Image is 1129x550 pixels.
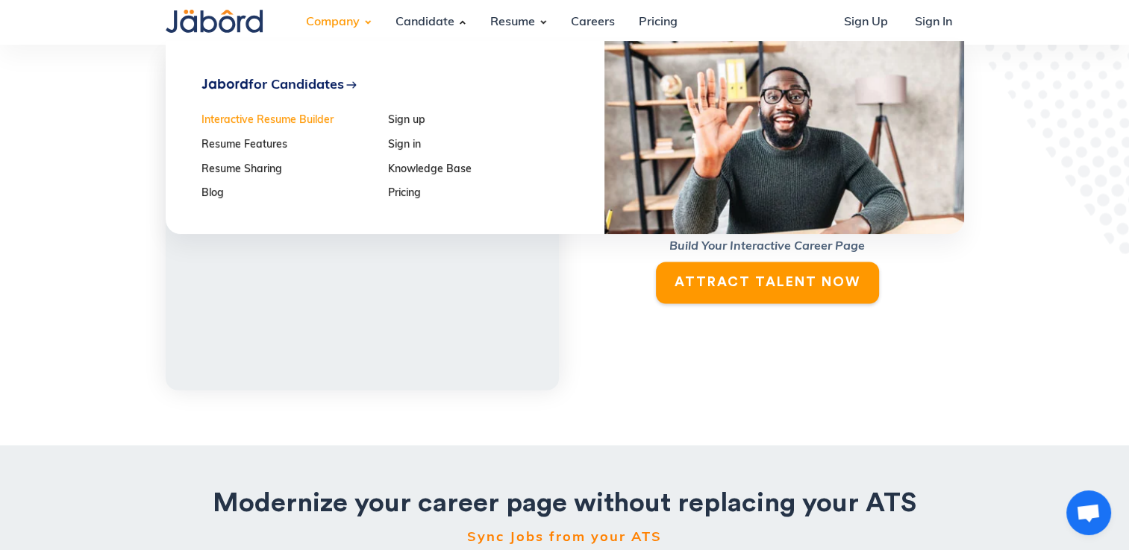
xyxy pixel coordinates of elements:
[388,139,565,152] a: Sign in
[559,2,627,42] a: Careers
[384,2,466,42] div: Candidate
[166,528,964,549] h6: Sync Jobs from your ATS
[166,10,263,33] img: Jabord Candidate
[902,2,963,42] a: Sign In
[675,275,860,288] strong: ATTRACT TALENT NOW
[478,2,547,42] div: Resume
[201,75,248,92] span: Jabord
[294,2,372,42] div: Company
[166,41,964,234] nav: Candidate
[656,262,879,303] a: ATTRACT TALENT NOW
[201,164,378,177] a: Resume Sharing
[388,164,565,177] a: Knowledge Base
[388,188,565,200] a: Pricing
[831,2,899,42] a: Sign Up
[201,77,344,92] div: for Candidates
[669,241,865,253] strong: Build Your Interactive Career Page
[201,139,378,152] a: Resume Features
[388,115,565,127] a: Sign up
[201,77,565,92] a: Jabordfor Candidateseast
[1066,490,1111,535] div: Open chat
[166,38,559,476] iframe: Video Job Postings
[345,79,357,91] div: east
[166,490,964,516] h2: Modernize your career page without replacing your ATS
[604,41,964,234] img: Candidate Signup
[627,2,689,42] a: Pricing
[201,188,378,200] a: Blog
[201,115,378,127] a: Interactive Resume Builder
